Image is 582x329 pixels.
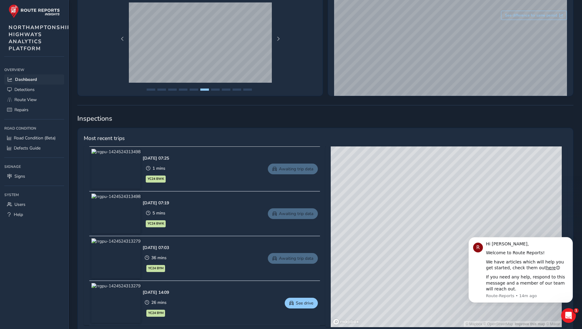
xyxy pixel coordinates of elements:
span: Road Condition (Beta) [14,135,56,141]
span: YC24 BWK [148,221,164,226]
span: YC24 BYM [148,266,164,271]
span: Detections [14,87,35,93]
a: Awaiting trip data [268,208,318,219]
span: NORTHAMPTONSHIRE HIGHWAYS ANALYTICS PLATFORM [9,24,75,52]
span: 5 mins [152,210,165,216]
span: YC24 BWK [148,176,164,181]
img: rrgpu-1424524313498 [91,149,141,189]
span: Dashboard [15,77,37,82]
button: Page 4 [179,89,187,91]
button: See difference for same period [501,11,567,20]
a: Dashboard [4,74,64,85]
div: [DATE] 07:03 [143,245,169,251]
button: Page 1 [147,89,155,91]
a: Road Condition (Beta) [4,133,64,143]
span: 1 [574,308,579,313]
span: See difference for same period [505,13,557,18]
a: Defects Guide [4,143,64,153]
button: Page 3 [168,89,177,91]
a: Users [4,199,64,210]
button: Page 6 [200,89,209,91]
button: Next Page [274,35,283,43]
iframe: Intercom notifications message [459,232,582,306]
button: Page 2 [157,89,166,91]
img: rrgpu-1424524313279 [91,283,141,323]
span: Repairs [14,107,29,113]
button: Page 5 [190,89,198,91]
button: Page 10 [243,89,252,91]
a: Awaiting trip data [268,253,318,264]
span: Signs [14,173,25,179]
button: Page 9 [233,89,241,91]
img: rrgpu-1424524313498 [91,194,141,233]
button: Previous Page [118,35,127,43]
div: Signage [4,162,64,171]
a: Signs [4,171,64,181]
span: Most recent trips [84,134,125,142]
a: Help [4,210,64,220]
a: Detections [4,85,64,95]
span: Help [14,212,23,217]
span: YC24 BYM [148,311,164,316]
div: [DATE] 07:19 [143,200,169,206]
button: See drive [285,298,318,308]
div: Road Condition [4,124,64,133]
div: Overview [4,65,64,74]
iframe: Intercom live chat [561,308,576,323]
img: rr logo [9,4,60,18]
span: Route View [14,97,37,103]
span: Defects Guide [14,145,40,151]
a: Repairs [4,105,64,115]
span: 26 mins [151,300,167,305]
button: Page 7 [211,89,220,91]
div: [DATE] 07:25 [143,155,169,161]
div: [DATE] 14:09 [143,289,169,295]
button: Page 8 [222,89,230,91]
span: 1 mins [152,165,165,171]
span: Inspections [77,114,573,123]
span: See drive [296,300,313,306]
a: Awaiting trip data [268,164,318,174]
span: Users [14,202,25,207]
div: System [4,190,64,199]
span: 36 mins [151,255,167,261]
img: rrgpu-1424524313279 [91,238,141,278]
a: Route View [4,95,64,105]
